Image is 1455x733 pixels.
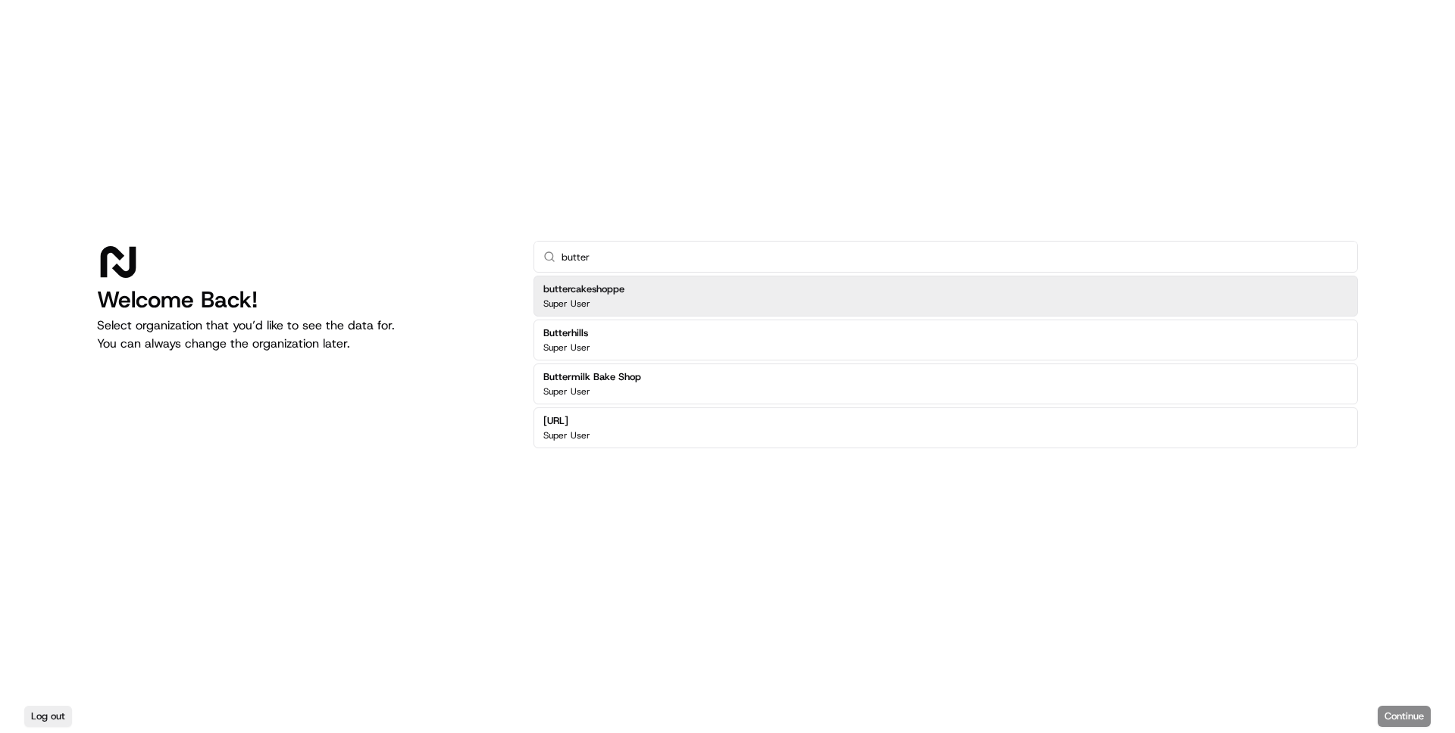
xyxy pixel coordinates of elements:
[562,242,1348,272] input: Type to search...
[533,273,1358,451] div: Suggestions
[543,429,590,441] p: Super User
[543,298,590,310] p: Super User
[543,385,590,398] p: Super User
[543,342,590,354] p: Super User
[543,414,590,428] h2: [URL]
[97,317,509,353] p: Select organization that you’d like to see the data for. You can always change the organization l...
[543,282,624,296] h2: buttercakeshoppe
[97,286,509,313] h1: Welcome Back!
[24,706,72,727] button: Log out
[543,326,590,340] h2: Butterhills
[543,370,641,384] h2: Buttermilk Bake Shop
